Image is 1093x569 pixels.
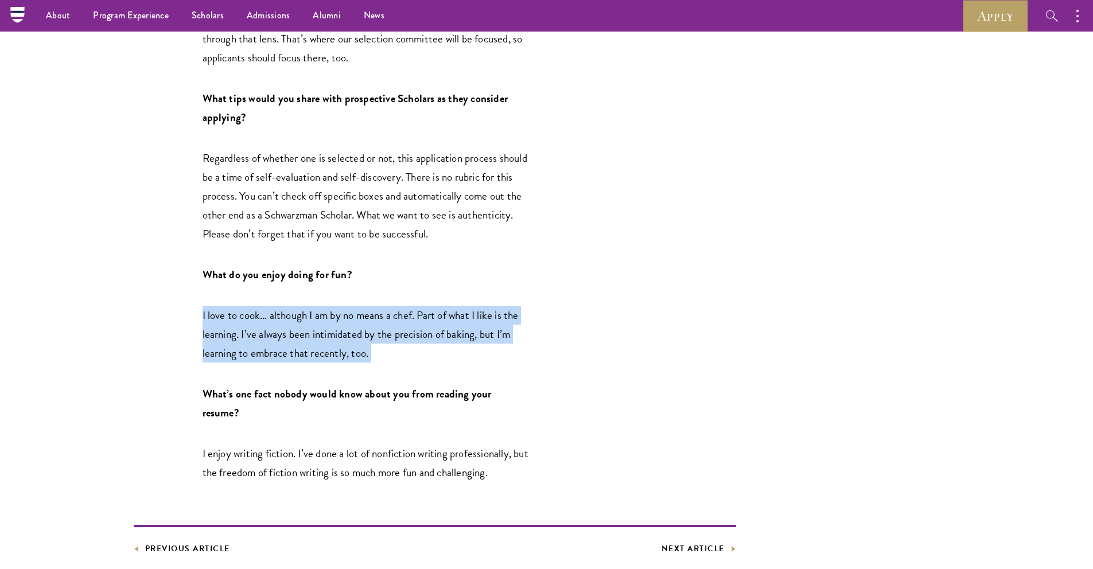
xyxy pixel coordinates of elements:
span: What tips would you share with prospective Scholars as they consider applying? [203,90,508,126]
span: Think about that. Emphasize that. Tell your story through that lens. That’s where our selection c... [203,11,525,66]
span: I love to cook… although I am by no means a chef. Part of what I like is the learning. I’ve alway... [203,307,519,361]
a: Previous Article [134,541,230,556]
span: What do you enjoy doing for fun? [203,266,352,283]
span: What’s one fact nobody would know about you from reading your resume? [203,385,492,421]
span: Regardless of whether one is selected or not, this application process should be a time of self-e... [203,150,527,242]
span: I enjoy writing fiction. I’ve done a lot of nonfiction writing professionally, but the freedom of... [203,445,528,481]
a: Next Article [662,541,736,556]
